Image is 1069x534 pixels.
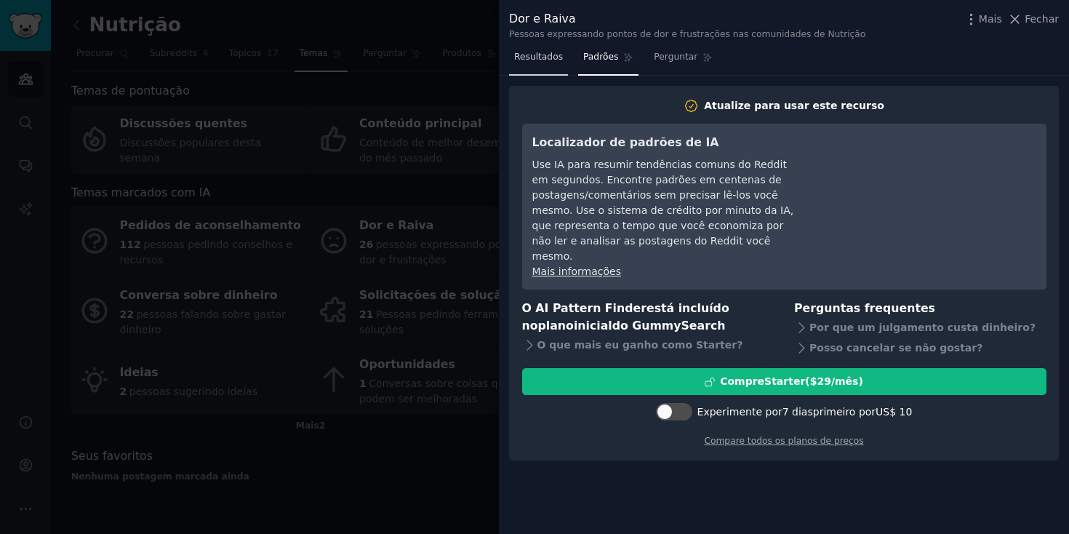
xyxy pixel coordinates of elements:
[578,46,638,76] a: Padrões
[574,319,612,332] font: inicial
[1025,13,1059,25] font: Fechar
[522,301,646,315] font: O AI Pattern Finder
[509,46,568,76] a: Resultados
[831,375,859,387] font: /mês
[538,319,574,332] font: plano
[537,339,686,351] font: O que mais eu ganho com
[583,52,618,62] font: Padrões
[654,52,697,62] font: Perguntar
[805,375,817,387] font: ($
[532,135,719,149] font: Localizador de padrões de IA
[876,406,912,418] font: US$ 10
[858,375,862,387] font: )
[649,46,718,76] a: Perguntar
[704,100,884,111] font: Atualize para usar este recurso
[794,301,935,315] font: Perguntas frequentes
[532,266,621,277] a: Mais informações
[782,406,813,418] font: 7 dias
[813,406,876,418] font: primeiro por
[704,436,863,446] a: Compare todos os planos de preços
[509,12,576,25] font: Dor e Raiva
[737,339,742,351] font: ?
[685,339,737,351] font: o Starter
[764,375,805,387] font: Starter
[514,52,563,62] font: Resultados
[809,342,982,354] font: Posso cancelar se não gostar?
[818,134,1036,243] iframe: Reprodutor de vídeo do YouTube
[522,368,1046,395] button: CompreStarter($29/mês)
[1007,12,1059,27] button: Fechar
[979,13,1002,25] font: Mais
[522,301,729,333] font: está incluído no
[532,159,794,262] font: Use IA para resumir tendências comuns do Reddit em segundos. Encontre padrões em centenas de post...
[964,12,1002,27] button: Mais
[509,29,865,39] font: Pessoas expressando pontos de dor e frustrações nas comunidades de Nutrição
[809,322,1036,333] font: Por que um julgamento custa dinheiro?
[817,375,830,387] font: 29
[697,406,782,418] font: Experimente por
[612,319,726,332] font: do GummySearch
[720,375,764,387] font: Compre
